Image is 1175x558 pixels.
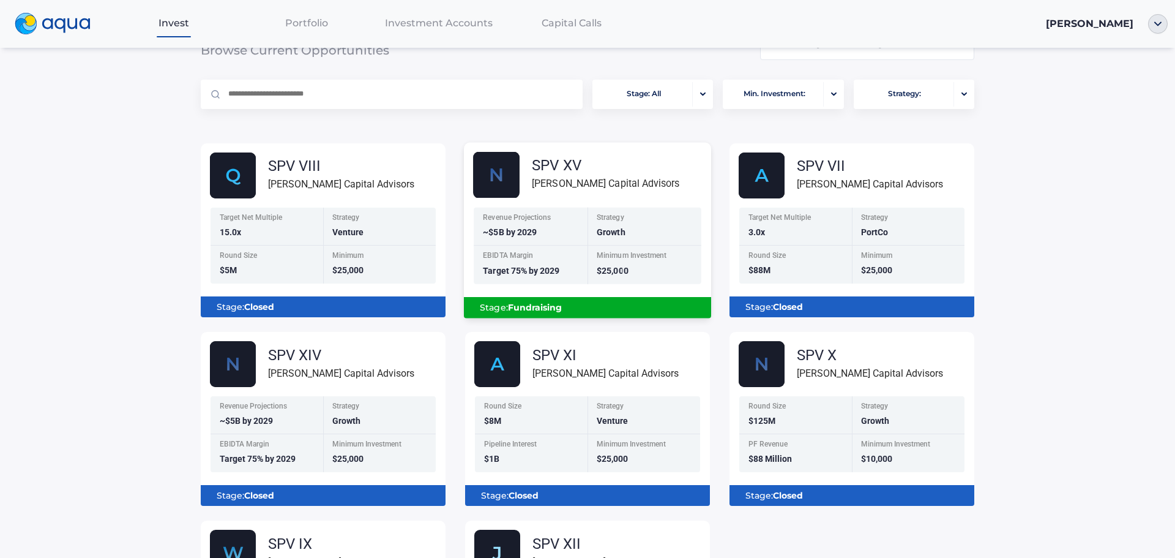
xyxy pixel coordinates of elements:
img: AlphaFund.svg [739,153,785,198]
div: PF Revenue [748,440,845,451]
div: [PERSON_NAME] Capital Advisors [532,366,679,381]
div: Pipeline Interest [484,440,580,451]
div: Minimum Investment [597,252,694,262]
div: EBIDTA Margin [483,252,580,262]
div: Minimum [861,252,957,262]
img: ellipse [1148,14,1168,34]
b: Closed [773,490,803,501]
span: $25,000 [332,265,364,275]
span: $88M [748,265,770,275]
span: ~$5B by 2029 [483,227,537,237]
div: Minimum Investment [861,440,957,451]
a: logo [7,10,108,38]
span: Target 75% by 2029 [220,454,296,464]
button: Min. Investment:portfolio-arrow [723,80,843,109]
img: Nscale_fund_card.svg [473,152,520,198]
div: Round Size [748,402,845,413]
button: Strategy:portfolio-arrow [854,80,974,109]
span: Growth [597,227,625,237]
b: Closed [509,490,539,501]
a: Portfolio [240,10,373,36]
div: SPV VII [797,159,943,173]
span: Stage: All [627,82,661,106]
span: Growth [861,416,889,426]
div: Stage: [739,485,964,506]
img: portfolio-arrow [831,92,837,96]
img: Nscale_fund_card_1.svg [210,341,256,387]
span: [PERSON_NAME] [1046,18,1133,29]
div: Minimum Investment [597,440,693,451]
img: Magnifier [211,90,220,99]
b: Closed [773,301,803,312]
div: Stage: [474,297,701,318]
span: Capital Calls [542,17,602,29]
div: Strategy [597,214,694,224]
div: Strategy [332,214,428,224]
div: Stage: [211,296,436,317]
span: Target 75% by 2029 [483,266,559,276]
span: PortCo [861,227,888,237]
span: Growth [332,416,360,426]
div: SPV XIV [268,348,414,363]
span: Min. Investment: [744,82,805,106]
div: SPV XV [532,158,679,173]
img: portfolio-arrow [961,92,967,96]
b: Closed [244,301,274,312]
div: Round Size [220,252,316,262]
div: Round Size [484,402,580,413]
div: Strategy [861,214,957,224]
span: $125M [748,416,775,426]
img: portfolio-arrow [700,92,706,96]
b: Fundraising [508,302,562,313]
div: [PERSON_NAME] Capital Advisors [268,366,414,381]
img: AlphaFund.svg [474,341,520,387]
div: Strategy [332,402,428,413]
div: Stage: [475,485,700,506]
div: [PERSON_NAME] Capital Advisors [797,176,943,192]
b: Closed [244,490,274,501]
div: SPV IX [268,537,414,551]
span: $25,000 [597,266,629,276]
div: Target Net Multiple [748,214,845,224]
div: Minimum [332,252,428,262]
span: $25,000 [332,454,364,464]
div: SPV XII [532,537,679,551]
button: Stage: Allportfolio-arrow [592,80,713,109]
span: 3.0x [748,227,765,237]
span: $25,000 [597,454,628,464]
div: Revenue Projections [220,402,316,413]
span: Venture [332,227,364,237]
div: Stage: [739,296,964,317]
div: Strategy [597,402,693,413]
div: [PERSON_NAME] Capital Advisors [532,176,679,191]
img: logo [15,13,91,35]
a: Invest [108,10,241,36]
div: SPV XI [532,348,679,363]
div: Target Net Multiple [220,214,316,224]
a: Capital Calls [505,10,638,36]
span: $5M [220,265,237,275]
span: Strategy: [888,82,921,106]
span: $1B [484,454,499,464]
span: Portfolio [285,17,328,29]
span: Browse Current Opportunities [201,44,458,56]
span: $8M [484,416,501,426]
img: Group_48614.svg [210,153,256,198]
div: [PERSON_NAME] Capital Advisors [268,176,414,192]
div: Round Size [748,252,845,262]
a: Investment Accounts [373,10,505,36]
div: EBIDTA Margin [220,440,316,451]
div: Revenue Projections [483,214,580,224]
span: 15.0x [220,227,241,237]
span: Invest [159,17,189,29]
div: [PERSON_NAME] Capital Advisors [797,366,943,381]
span: $88 Million [748,454,792,464]
div: SPV VIII [268,159,414,173]
span: Investment Accounts [385,17,493,29]
span: Venture [597,416,628,426]
div: Minimum Investment [332,440,428,451]
div: Stage: [211,485,436,506]
span: $10,000 [861,454,892,464]
div: Strategy [861,402,957,413]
